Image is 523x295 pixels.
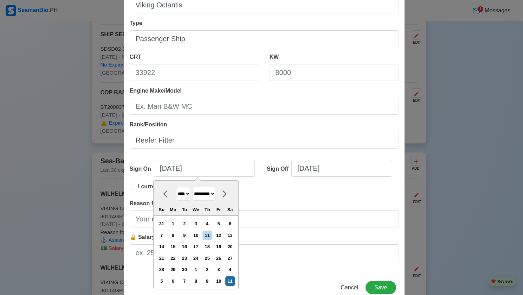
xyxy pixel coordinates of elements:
[214,276,224,286] div: Choose Friday, October 10th, 2025
[157,276,166,286] div: Choose Sunday, October 5th, 2025
[267,165,291,173] div: Sign Off
[180,231,189,240] div: Choose Tuesday, September 9th, 2025
[157,242,166,251] div: Choose Sunday, September 14th, 2025
[214,265,224,274] div: Choose Friday, October 3rd, 2025
[225,253,235,263] div: Choose Saturday, September 27th, 2025
[214,242,224,251] div: Choose Friday, September 19th, 2025
[336,281,363,294] button: Cancel
[225,219,235,228] div: Choose Saturday, September 6th, 2025
[225,231,235,240] div: Choose Saturday, September 13th, 2025
[157,231,166,240] div: Choose Sunday, September 7th, 2025
[130,121,167,127] span: Rank/Position
[180,265,189,274] div: Choose Tuesday, September 30th, 2025
[168,265,178,274] div: Choose Monday, September 29th, 2025
[191,219,201,228] div: Choose Wednesday, September 3rd, 2025
[214,231,224,240] div: Choose Friday, September 12th, 2025
[180,276,189,286] div: Choose Tuesday, October 7th, 2025
[130,64,259,81] input: 33922
[225,265,235,274] div: Choose Saturday, October 4th, 2025
[191,265,201,274] div: Choose Wednesday, October 1st, 2025
[341,284,358,290] span: Cancel
[130,54,142,60] span: GRT
[180,253,189,263] div: Choose Tuesday, September 23rd, 2025
[180,219,189,228] div: Choose Tuesday, September 2nd, 2025
[157,265,166,274] div: Choose Sunday, September 28th, 2025
[191,205,201,214] div: We
[130,20,142,26] span: Type
[168,231,178,240] div: Choose Monday, September 8th, 2025
[130,211,399,227] input: Your reason for disembarkation...
[138,182,193,191] p: I currently work here
[130,30,399,47] input: Bulk, Container, etc.
[130,234,172,240] span: 🔒 Salary (USD)
[225,276,235,286] div: Choose Saturday, October 11th, 2025
[168,276,178,286] div: Choose Monday, October 6th, 2025
[157,219,166,228] div: Choose Sunday, August 31st, 2025
[168,253,178,263] div: Choose Monday, September 22nd, 2025
[191,231,201,240] div: Choose Wednesday, September 10th, 2025
[202,253,212,263] div: Choose Thursday, September 25th, 2025
[214,219,224,228] div: Choose Friday, September 5th, 2025
[225,242,235,251] div: Choose Saturday, September 20th, 2025
[130,165,154,173] div: Sign On
[191,253,201,263] div: Choose Wednesday, September 24th, 2025
[214,205,224,214] div: Fr
[168,205,178,214] div: Mo
[202,205,212,214] div: Th
[130,98,399,115] input: Ex. Man B&W MC
[157,205,166,214] div: Su
[202,231,212,240] div: Choose Thursday, September 11th, 2025
[191,242,201,251] div: Choose Wednesday, September 17th, 2025
[157,253,166,263] div: Choose Sunday, September 21st, 2025
[191,276,201,286] div: Choose Wednesday, October 8th, 2025
[202,276,212,286] div: Choose Thursday, October 9th, 2025
[366,281,396,294] button: Save
[180,242,189,251] div: Choose Tuesday, September 16th, 2025
[130,88,182,94] span: Engine Make/Model
[130,132,399,149] input: Ex: Third Officer or 3/OFF
[225,205,235,214] div: Sa
[214,253,224,263] div: Choose Friday, September 26th, 2025
[168,242,178,251] div: Choose Monday, September 15th, 2025
[202,242,212,251] div: Choose Thursday, September 18th, 2025
[156,218,236,287] div: month 2025-09
[202,219,212,228] div: Choose Thursday, September 4th, 2025
[130,200,203,206] span: Reason for Disembarkation
[130,244,399,261] input: ex. 2500
[270,54,279,60] span: KW
[168,219,178,228] div: Choose Monday, September 1st, 2025
[270,64,399,81] input: 8000
[202,265,212,274] div: Choose Thursday, October 2nd, 2025
[180,205,189,214] div: Tu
